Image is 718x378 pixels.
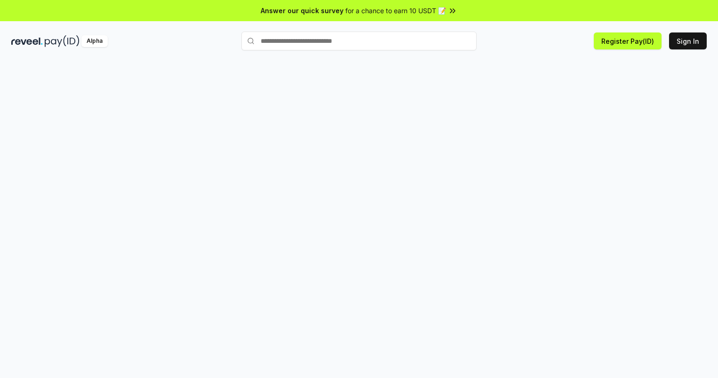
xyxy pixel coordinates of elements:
[345,6,446,16] span: for a chance to earn 10 USDT 📝
[669,32,707,49] button: Sign In
[81,35,108,47] div: Alpha
[45,35,80,47] img: pay_id
[261,6,343,16] span: Answer our quick survey
[594,32,662,49] button: Register Pay(ID)
[11,35,43,47] img: reveel_dark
